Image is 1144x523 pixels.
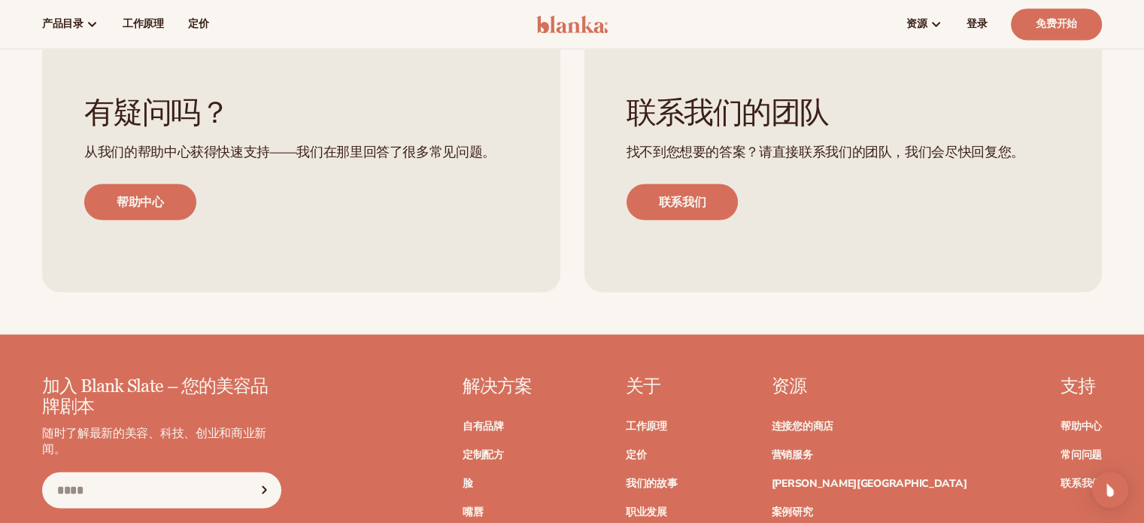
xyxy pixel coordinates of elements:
[1061,478,1102,488] a: 联系我们
[772,375,806,397] font: 资源
[463,447,504,461] font: 定制配方
[772,449,813,460] a: 营销服务
[1036,17,1077,31] font: 免费开始
[84,184,196,220] a: 帮助中心
[1061,421,1102,431] a: 帮助中心
[772,504,813,518] font: 案例研究
[626,421,667,431] a: 工作原理
[42,375,268,416] font: 加入 Blank Slate – 您的美容品牌剧本
[463,375,532,397] font: 解决方案
[463,421,504,431] a: 自有品牌
[626,447,646,461] font: 定价
[42,17,83,31] font: 产品目录
[463,478,473,488] a: 脸
[772,506,813,517] a: 案例研究
[188,17,208,31] font: 定价
[463,506,483,517] a: 嘴唇
[772,478,967,488] a: [PERSON_NAME][GEOGRAPHIC_DATA]
[1061,449,1102,460] a: 常问问题
[463,418,504,433] font: 自有品牌
[247,472,281,508] button: 订阅
[1011,8,1102,40] a: 免费开始
[463,504,483,518] font: 嘴唇
[626,449,646,460] a: 定价
[42,424,266,457] font: 随时了解最新的美容、科技、创业和商业新闻。
[627,143,1024,161] font: 找不到您想要的答案？请直接联系我们的团队，我们会尽快回复您。
[117,193,164,210] font: 帮助中心
[626,375,660,397] font: 关于
[463,449,504,460] a: 定制配方
[772,476,967,490] font: [PERSON_NAME][GEOGRAPHIC_DATA]
[627,184,739,220] a: 联系我们
[627,95,829,132] font: 联系我们的团队
[536,15,608,33] img: 标识
[1092,472,1128,508] div: Open Intercom Messenger
[772,447,813,461] font: 营销服务
[772,418,833,433] font: 连接您的商店
[772,421,833,431] a: 连接您的商店
[463,476,473,490] font: 脸
[84,143,496,161] font: 从我们的帮助中心获得快速支持——我们在那里回答了很多常见问题。
[626,504,667,518] font: 职业发展
[1061,375,1095,397] font: 支持
[1061,447,1102,461] font: 常问问题
[906,17,927,31] font: 资源
[84,95,229,132] font: 有疑问吗？
[626,418,667,433] font: 工作原理
[626,476,678,490] font: 我们的故事
[966,17,987,31] font: 登录
[659,193,706,210] font: 联系我们
[123,17,164,31] font: 工作原理
[1061,476,1102,490] font: 联系我们
[1061,418,1102,433] font: 帮助中心
[626,506,667,517] a: 职业发展
[626,478,678,488] a: 我们的故事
